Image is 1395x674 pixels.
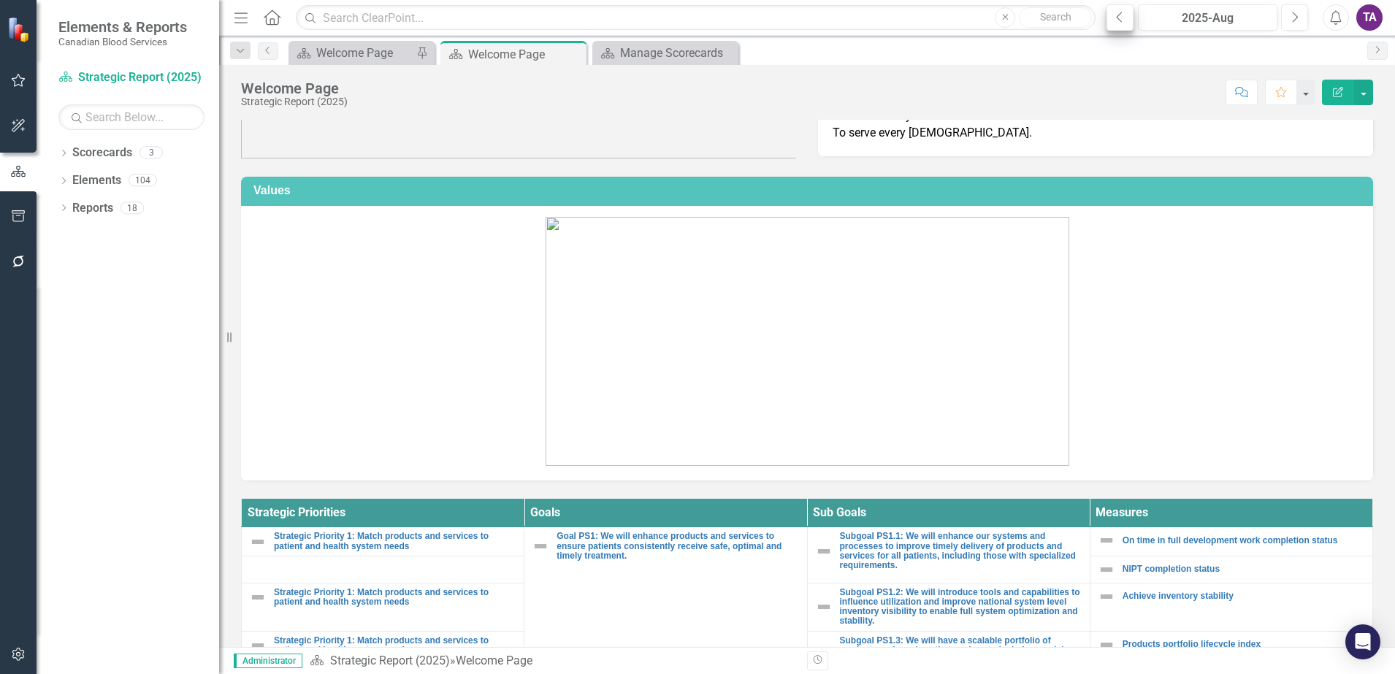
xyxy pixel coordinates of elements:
a: Strategic Report (2025) [330,654,450,667]
td: Double-Click to Edit Right Click for Context Menu [807,527,1090,583]
td: Double-Click to Edit Right Click for Context Menu [1090,631,1372,659]
a: Achieve inventory stability [1123,591,1365,601]
div: » [310,653,796,670]
img: Not Defined [815,641,833,659]
h3: Values [253,184,1366,197]
div: Manage Scorecards [620,44,735,62]
td: Double-Click to Edit Right Click for Context Menu [1090,583,1372,631]
a: Subgoal PS1.2: We will introduce tools and capabilities to influence utilization and improve nati... [840,588,1082,627]
img: ClearPoint Strategy [7,17,33,42]
td: Double-Click to Edit Right Click for Context Menu [807,583,1090,631]
span: Elements & Reports [58,18,187,36]
a: Subgoal PS1.1: We will enhance our systems and processes to improve timely delivery of products a... [840,532,1082,570]
div: 2025-Aug [1143,9,1272,27]
td: Double-Click to Edit Right Click for Context Menu [1090,556,1372,583]
div: 18 [121,202,144,214]
a: Subgoal PS1.3: We will have a scalable portfolio of products and services that evolves to include... [840,636,1082,665]
img: Not Defined [815,598,833,616]
td: Double-Click to Edit Right Click for Context Menu [242,583,524,631]
div: Open Intercom Messenger [1345,624,1380,659]
small: Canadian Blood Services [58,36,187,47]
img: Not Defined [249,637,267,654]
a: NIPT completion status [1123,564,1365,574]
img: Not Defined [815,543,833,560]
button: TA [1356,4,1383,31]
a: On time in full development work completion status [1123,536,1365,545]
div: Welcome Page [468,45,583,64]
div: 3 [139,147,163,159]
button: Search [1019,7,1092,28]
td: Double-Click to Edit Right Click for Context Menu [1090,527,1372,556]
img: Not Defined [1098,532,1115,549]
span: Search [1040,11,1071,23]
a: Strategic Priority 1: Match products and services to patient and health system needs [274,636,516,655]
a: Goal PS1: We will enhance products and services to ensure patients consistently receive safe, opt... [557,532,799,561]
a: Manage Scorecards [596,44,735,62]
div: Welcome Page [316,44,413,62]
a: Reports [72,200,113,217]
a: Strategic Priority 1: Match products and services to patient and health system needs [274,532,516,551]
span: Administrator [234,654,302,668]
div: Welcome Page [456,654,532,667]
div: Strategic Report (2025) [241,96,348,107]
img: Not Defined [1098,636,1115,654]
a: Strategic Report (2025) [58,69,205,86]
a: Welcome Page [292,44,413,62]
img: Not Defined [532,537,549,555]
img: Not Defined [249,589,267,606]
a: Elements [72,172,121,189]
td: Double-Click to Edit Right Click for Context Menu [242,527,524,556]
img: Not Defined [249,533,267,551]
input: Search ClearPoint... [296,5,1096,31]
a: Strategic Priority 1: Match products and services to patient and health system needs [274,588,516,607]
div: Welcome Page [241,80,348,96]
img: Not Defined [1098,561,1115,578]
button: 2025-Aug [1138,4,1277,31]
a: Products portfolio lifecycle index [1123,640,1365,649]
img: Not Defined [1098,588,1115,605]
input: Search Below... [58,104,205,130]
td: Double-Click to Edit Right Click for Context Menu [242,631,524,659]
img: CBS_values.png [546,217,1069,466]
a: Scorecards [72,145,132,161]
div: 104 [129,175,157,187]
